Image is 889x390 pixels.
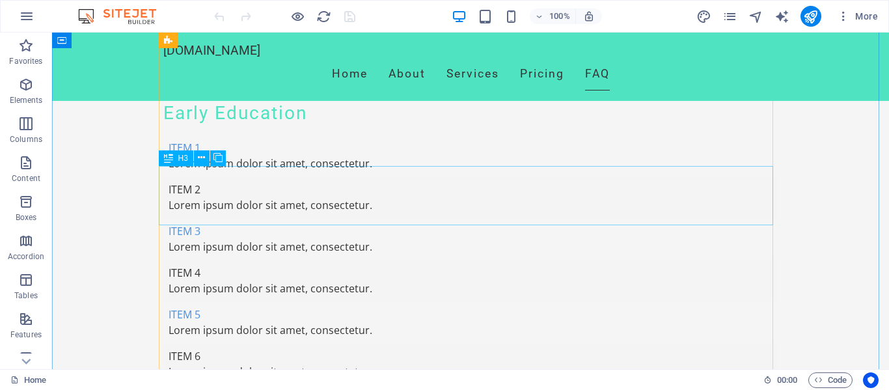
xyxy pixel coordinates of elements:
[10,372,46,388] a: Click to cancel selection. Double-click to open Pages
[10,95,43,105] p: Elements
[696,8,712,24] button: design
[803,9,818,24] i: Publish
[800,6,821,27] button: publish
[774,9,789,24] i: AI Writer
[777,372,797,388] span: 00 00
[583,10,595,22] i: On resize automatically adjust zoom level to fit chosen device.
[16,212,37,223] p: Boxes
[748,8,764,24] button: navigator
[774,8,790,24] button: text_generator
[75,8,172,24] img: Editor Logo
[837,10,878,23] span: More
[863,372,879,388] button: Usercentrics
[814,372,847,388] span: Code
[8,251,44,262] p: Accordion
[9,56,42,66] p: Favorites
[696,9,711,24] i: Design (Ctrl+Alt+Y)
[178,154,188,162] span: H3
[832,6,883,27] button: More
[722,8,738,24] button: pages
[10,329,42,340] p: Features
[316,9,331,24] i: Reload page
[786,375,788,385] span: :
[290,8,305,24] button: Click here to leave preview mode and continue editing
[316,8,331,24] button: reload
[748,9,763,24] i: Navigator
[530,8,576,24] button: 100%
[722,9,737,24] i: Pages (Ctrl+Alt+S)
[10,134,42,145] p: Columns
[763,372,798,388] h6: Session time
[549,8,570,24] h6: 100%
[808,372,853,388] button: Code
[14,290,38,301] p: Tables
[12,173,40,184] p: Content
